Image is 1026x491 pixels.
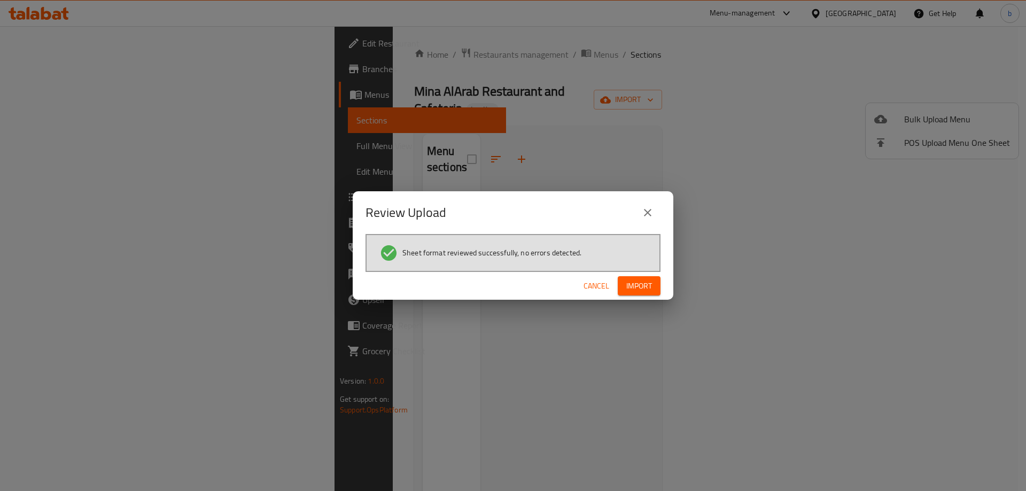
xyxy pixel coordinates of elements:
h2: Review Upload [366,204,446,221]
button: close [635,200,660,225]
button: Cancel [579,276,613,296]
span: Import [626,279,652,293]
span: Sheet format reviewed successfully, no errors detected. [402,247,581,258]
button: Import [618,276,660,296]
span: Cancel [584,279,609,293]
